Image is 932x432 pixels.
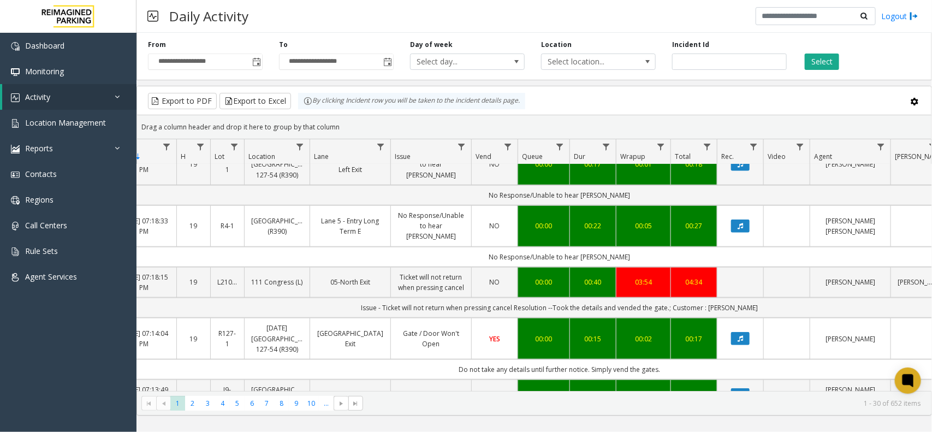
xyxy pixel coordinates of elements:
[577,159,609,169] a: 00:17
[411,54,501,69] span: Select day...
[251,149,303,180] a: [DATE] [GEOGRAPHIC_DATA] 127-54 (R390)
[397,390,465,400] a: Ticket Unreadable
[805,54,839,70] button: Select
[478,159,511,169] a: NO
[317,154,384,175] a: [GEOGRAPHIC_DATA] Left Exit
[250,54,262,69] span: Toggle popup
[11,68,20,76] img: 'icon'
[373,139,388,154] a: Lane Filter Menu
[525,221,563,231] div: 00:00
[25,169,57,179] span: Contacts
[304,97,312,105] img: infoIcon.svg
[525,159,563,169] div: 00:00
[577,334,609,344] div: 00:15
[817,216,884,236] a: [PERSON_NAME] [PERSON_NAME]
[525,390,563,400] a: 00:03
[217,328,238,349] a: R127-1
[623,390,664,400] a: 00:01
[251,323,303,354] a: [DATE] [GEOGRAPHIC_DATA] 127-54 (R390)
[259,396,274,411] span: Page 7
[577,277,609,287] a: 00:40
[478,221,511,231] a: NO
[11,247,20,256] img: 'icon'
[170,396,185,411] span: Page 1
[183,390,204,400] a: 19
[317,390,384,400] a: [GEOGRAPHIC_DATA]
[25,194,54,205] span: Regions
[817,334,884,344] a: [PERSON_NAME]
[25,92,50,102] span: Activity
[183,221,204,231] a: 19
[553,139,567,154] a: Queue Filter Menu
[678,334,710,344] a: 00:17
[620,152,645,161] span: Wrapup
[352,399,360,408] span: Go to the last page
[395,152,411,161] span: Issue
[304,396,319,411] span: Page 10
[397,149,465,180] a: No Response/Unable to hear [PERSON_NAME]
[793,139,808,154] a: Video Filter Menu
[577,221,609,231] a: 00:22
[672,40,709,50] label: Incident Id
[319,396,334,411] span: Page 11
[118,384,170,405] a: [DATE] 07:13:49 PM
[147,3,158,29] img: pageIcon
[574,152,585,161] span: Dur
[623,334,664,344] div: 00:02
[251,216,303,236] a: [GEOGRAPHIC_DATA] (R390)
[134,152,143,161] span: Sortable
[522,152,543,161] span: Queue
[678,390,710,400] div: 00:48
[910,10,918,22] img: logout
[183,159,204,169] a: 19
[490,159,500,169] span: NO
[490,221,500,230] span: NO
[137,117,931,137] div: Drag a column header and drop it here to group by that column
[25,117,106,128] span: Location Management
[118,154,170,175] a: [DATE] 07:19:00 PM
[314,152,329,161] span: Lane
[317,328,384,349] a: [GEOGRAPHIC_DATA] Exit
[678,221,710,231] a: 00:27
[490,390,500,400] span: NO
[245,396,259,411] span: Page 6
[623,159,664,169] a: 00:01
[678,277,710,287] div: 04:34
[370,399,921,408] kendo-pager-info: 1 - 30 of 652 items
[700,139,715,154] a: Total Filter Menu
[185,396,200,411] span: Page 2
[525,334,563,344] div: 00:00
[251,277,303,287] a: 111 Congress (L)
[118,272,170,293] a: [DATE] 07:18:15 PM
[298,93,525,109] div: By clicking Incident row you will be taken to the incident details page.
[159,139,174,154] a: Date Filter Menu
[501,139,515,154] a: Vend Filter Menu
[148,93,217,109] button: Export to PDF
[381,54,393,69] span: Toggle popup
[181,152,186,161] span: H
[219,93,291,109] button: Export to Excel
[334,396,348,411] span: Go to the next page
[478,390,511,400] a: NO
[654,139,668,154] a: Wrapup Filter Menu
[248,152,275,161] span: Location
[200,396,215,411] span: Page 3
[11,119,20,128] img: 'icon'
[542,54,632,69] span: Select location...
[183,277,204,287] a: 19
[623,277,664,287] a: 03:54
[148,40,166,50] label: From
[217,154,238,175] a: R127-1
[317,216,384,236] a: Lane 5 - Entry Long Term E
[11,222,20,230] img: 'icon'
[293,139,307,154] a: Location Filter Menu
[577,390,609,400] div: 00:44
